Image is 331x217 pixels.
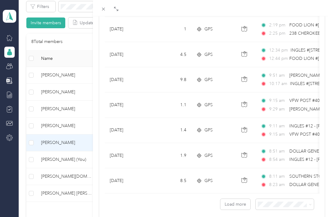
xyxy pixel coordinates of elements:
[151,17,191,42] td: 1
[204,127,213,134] span: GPS
[269,181,287,188] span: 8:23 am
[105,17,151,42] td: [DATE]
[151,42,191,67] td: 4.5
[269,148,287,155] span: 8:51 am
[151,92,191,118] td: 1.1
[269,55,287,62] span: 12:44 pm
[204,177,213,184] span: GPS
[269,80,287,87] span: 10:17 am
[269,173,287,180] span: 8:11 am
[269,72,287,79] span: 9:51 am
[151,67,191,92] td: 9.8
[269,131,287,138] span: 9:15 am
[204,152,213,159] span: GPS
[297,183,331,217] iframe: Everlance-gr Chat Button Frame
[204,76,213,83] span: GPS
[269,30,287,37] span: 2:25 pm
[151,143,191,168] td: 1.9
[105,118,151,143] td: [DATE]
[105,168,151,193] td: [DATE]
[151,118,191,143] td: 1.4
[220,199,250,210] button: Load more
[269,106,287,113] span: 9:29 am
[105,92,151,118] td: [DATE]
[269,47,288,54] span: 12:34 pm
[105,143,151,168] td: [DATE]
[269,156,287,163] span: 8:54 am
[105,42,151,67] td: [DATE]
[151,168,191,193] td: 8.5
[269,97,287,104] span: 9:15 am
[204,102,213,108] span: GPS
[269,123,287,130] span: 9:11 am
[204,26,213,33] span: GPS
[269,22,287,29] span: 2:19 pm
[105,67,151,92] td: [DATE]
[204,51,213,58] span: GPS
